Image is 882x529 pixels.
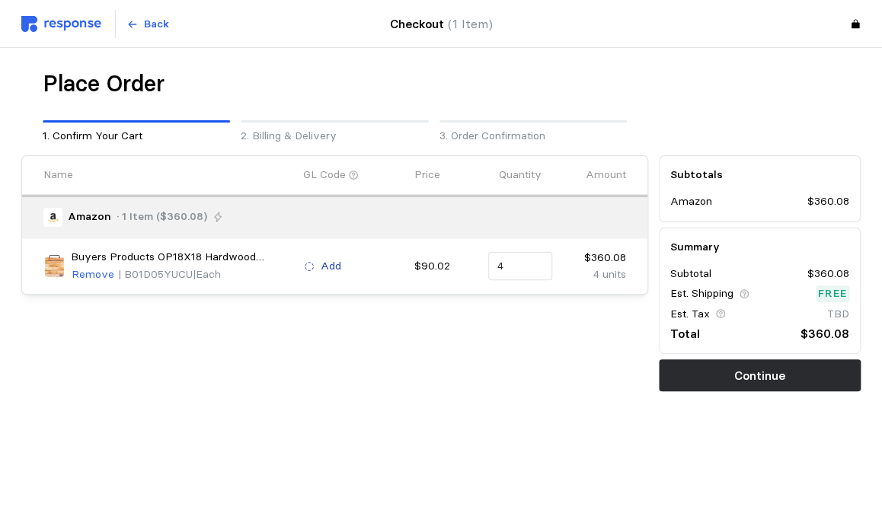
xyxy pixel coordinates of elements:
h1: Place Order [43,69,165,99]
p: Name [43,167,73,183]
p: Remove [72,266,114,283]
p: 4 units [563,266,626,283]
p: $360.08 [563,250,626,266]
p: Amount [586,167,626,183]
p: $90.02 [414,258,478,275]
p: $360.08 [807,193,849,210]
span: | Each [193,267,221,281]
p: $360.08 [801,324,849,343]
span: (1 Item) [448,17,493,31]
p: Free [818,285,847,302]
input: Qty [497,253,543,280]
p: $360.08 [807,266,849,282]
p: Price [414,167,440,183]
h4: Checkout [390,14,493,33]
p: TBD [827,306,849,323]
p: · 1 Item ($360.08) [117,209,207,225]
p: Quantity [499,167,542,183]
p: Add [321,258,341,275]
p: Total [670,324,700,343]
button: Back [118,10,177,39]
p: Est. Shipping [670,285,733,302]
button: Remove [71,266,115,284]
p: Est. Tax [670,306,710,323]
p: GL Code [303,167,346,183]
h5: Summary [670,239,849,255]
img: 71lZTvQdBmL._AC_SX679_.jpg [43,255,66,277]
img: svg%3e [21,16,101,32]
p: Amazon [68,209,111,225]
button: Continue [659,359,861,391]
p: Back [144,16,169,33]
p: 3. Order Confirmation [439,128,627,145]
p: Amazon [670,193,712,210]
span: | B01D05YUCU [118,267,193,281]
p: Continue [734,366,785,385]
button: Add [303,257,342,276]
p: Subtotal [670,266,711,282]
p: Buyers Products OP18X18 Hardwood Outrigger Pad, 18 X 18 X 2 Inch Thick, Crane Pad w/Floating Desi... [71,249,292,266]
p: 1. Confirm Your Cart [43,128,230,145]
p: 2. Billing & Delivery [241,128,428,145]
h5: Subtotals [670,167,849,183]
